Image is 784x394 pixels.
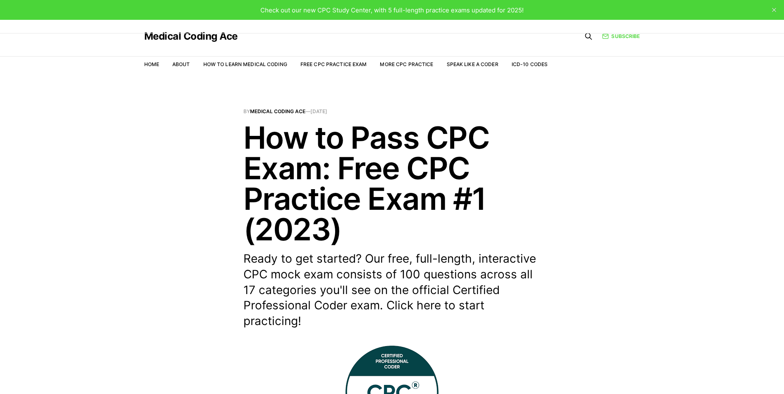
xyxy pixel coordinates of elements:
p: Ready to get started? Our free, full-length, interactive CPC mock exam consists of 100 questions ... [243,251,541,329]
a: Home [144,61,159,67]
a: Subscribe [602,32,640,40]
a: Medical Coding Ace [250,108,305,114]
time: [DATE] [310,108,327,114]
button: close [767,3,781,17]
a: Medical Coding Ace [144,31,238,41]
a: How to Learn Medical Coding [203,61,287,67]
a: ICD-10 Codes [512,61,548,67]
span: Check out our new CPC Study Center, with 5 full-length practice exams updated for 2025! [260,6,524,14]
span: By — [243,109,541,114]
a: More CPC Practice [380,61,433,67]
a: About [172,61,190,67]
a: Speak Like a Coder [447,61,498,67]
a: Free CPC Practice Exam [300,61,367,67]
h1: How to Pass CPC Exam: Free CPC Practice Exam #1 (2023) [243,122,541,244]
